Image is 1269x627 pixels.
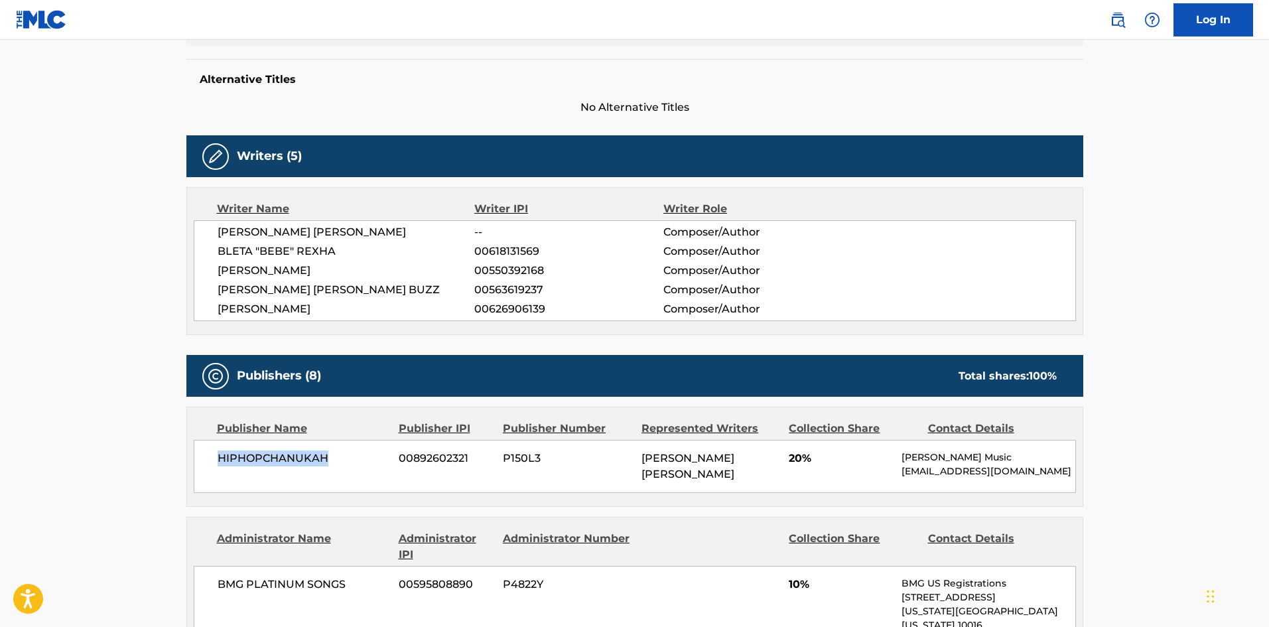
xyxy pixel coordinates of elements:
span: 00618131569 [474,244,663,259]
span: 00563619237 [474,282,663,298]
div: Collection Share [789,421,917,437]
iframe: Chat Widget [1203,563,1269,627]
div: Total shares: [959,368,1057,384]
span: HIPHOPCHANUKAH [218,451,389,466]
h5: Writers (5) [237,149,302,164]
span: [PERSON_NAME] [218,263,475,279]
img: Publishers [208,368,224,384]
span: 20% [789,451,892,466]
div: Administrator Name [217,531,389,563]
span: Composer/Author [663,263,835,279]
span: Composer/Author [663,244,835,259]
img: help [1144,12,1160,28]
div: Writer IPI [474,201,663,217]
span: Composer/Author [663,282,835,298]
span: 00626906139 [474,301,663,317]
span: [PERSON_NAME] [PERSON_NAME] [641,452,734,480]
p: [EMAIL_ADDRESS][DOMAIN_NAME] [902,464,1075,478]
a: Public Search [1104,7,1131,33]
span: P4822Y [503,577,632,592]
span: 10% [789,577,892,592]
div: Collection Share [789,531,917,563]
span: 00595808890 [399,577,493,592]
div: Writer Name [217,201,475,217]
span: Composer/Author [663,301,835,317]
div: Administrator IPI [399,531,493,563]
span: BMG PLATINUM SONGS [218,577,389,592]
img: MLC Logo [16,10,67,29]
p: [PERSON_NAME] Music [902,451,1075,464]
span: -- [474,224,663,240]
h5: Alternative Titles [200,73,1070,86]
span: [PERSON_NAME] [PERSON_NAME] BUZZ [218,282,475,298]
a: Log In [1173,3,1253,36]
span: 100 % [1029,370,1057,382]
h5: Publishers (8) [237,368,321,383]
div: Contact Details [928,531,1057,563]
div: Help [1139,7,1166,33]
div: Contact Details [928,421,1057,437]
span: BLETA "BEBE" REXHA [218,244,475,259]
div: Administrator Number [503,531,632,563]
div: Represented Writers [641,421,779,437]
div: Publisher Name [217,421,389,437]
img: Writers [208,149,224,165]
span: [PERSON_NAME] [218,301,475,317]
span: No Alternative Titles [186,100,1083,115]
div: Publisher Number [503,421,632,437]
span: Composer/Author [663,224,835,240]
p: [STREET_ADDRESS] [902,591,1075,604]
span: [PERSON_NAME] [PERSON_NAME] [218,224,475,240]
p: BMG US Registrations [902,577,1075,591]
img: search [1110,12,1126,28]
span: 00892602321 [399,451,493,466]
div: Drag [1207,577,1215,616]
span: P150L3 [503,451,632,466]
div: Publisher IPI [399,421,493,437]
div: Writer Role [663,201,835,217]
span: 00550392168 [474,263,663,279]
